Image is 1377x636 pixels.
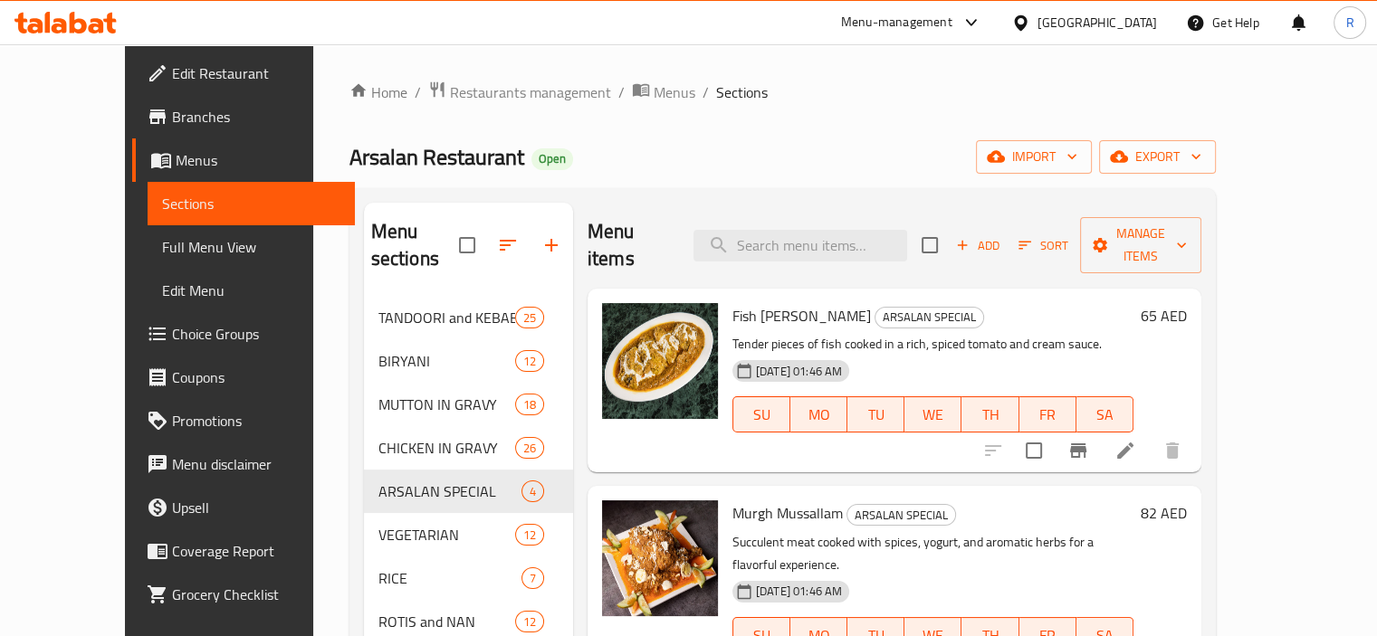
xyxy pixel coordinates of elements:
[654,81,695,103] span: Menus
[378,611,515,632] span: ROTIS and NAN
[172,62,340,84] span: Edit Restaurant
[515,437,544,459] div: items
[132,138,355,182] a: Menus
[749,363,849,380] span: [DATE] 01:46 AM
[378,437,515,459] span: CHICKEN IN GRAVY
[875,307,984,328] div: ARSALAN SPECIAL
[349,81,407,103] a: Home
[132,442,355,486] a: Menu disclaimer
[847,396,904,432] button: TU
[515,350,544,372] div: items
[172,366,340,388] span: Coupons
[732,499,843,527] span: Murgh Mussallam
[912,402,954,428] span: WE
[716,81,768,103] span: Sections
[148,225,355,269] a: Full Menu View
[172,106,340,128] span: Branches
[1015,432,1053,470] span: Select to update
[521,567,544,589] div: items
[1114,146,1201,168] span: export
[990,146,1077,168] span: import
[602,500,718,616] img: Murgh Mussallam
[371,218,459,272] h2: Menu sections
[132,399,355,442] a: Promotions
[516,353,543,370] span: 12
[875,307,983,327] span: ARSALAN SPECIAL
[448,226,486,264] span: Select all sections
[1345,13,1353,33] span: R
[732,333,1133,356] p: Tender pieces of fish cooked in a rich, spiced tomato and cream sauce.
[172,584,340,605] span: Grocery Checklist
[132,356,355,399] a: Coupons
[516,309,543,327] span: 25
[949,232,1007,260] button: Add
[602,303,718,419] img: Fish Tikka Masala
[172,323,340,345] span: Choice Groups
[162,280,340,301] span: Edit Menu
[790,396,847,432] button: MO
[841,12,952,33] div: Menu-management
[588,218,672,272] h2: Menu items
[749,583,849,600] span: [DATE] 01:46 AM
[732,531,1133,576] p: Succulent meat cooked with spices, yogurt, and aromatic herbs for a flavorful experience.
[522,483,543,500] span: 4
[172,453,340,475] span: Menu disclaimer
[172,540,340,562] span: Coverage Report
[132,312,355,356] a: Choice Groups
[1141,303,1187,328] h6: 65 AED
[516,613,543,631] span: 12
[618,81,625,103] li: /
[162,236,340,258] span: Full Menu View
[428,81,611,104] a: Restaurants management
[976,140,1092,174] button: import
[364,383,573,426] div: MUTTON IN GRAVY18
[364,339,573,383] div: BIRYANI12
[172,497,340,518] span: Upsell
[949,232,1007,260] span: Add item
[378,350,515,372] span: BIRYANI
[349,81,1216,104] nav: breadcrumb
[378,480,521,502] span: ARSALAN SPECIAL
[1095,223,1187,268] span: Manage items
[732,396,790,432] button: SU
[1027,402,1069,428] span: FR
[378,567,521,589] div: RICE
[632,81,695,104] a: Menus
[1057,429,1100,472] button: Branch-specific-item
[378,307,515,328] span: TANDOORI and KEBABS
[364,556,573,600] div: RICE7
[364,513,573,556] div: VEGETARIAN12
[703,81,709,103] li: /
[1007,232,1080,260] span: Sort items
[515,611,544,632] div: items
[515,524,544,546] div: items
[1099,140,1216,174] button: export
[378,394,515,415] span: MUTTON IN GRAVY
[693,230,907,261] input: search
[516,440,543,457] span: 26
[1141,500,1187,526] h6: 82 AED
[953,235,1002,256] span: Add
[132,95,355,138] a: Branches
[1019,396,1076,432] button: FR
[132,52,355,95] a: Edit Restaurant
[515,307,544,328] div: items
[148,269,355,312] a: Edit Menu
[176,149,340,171] span: Menus
[364,470,573,513] div: ARSALAN SPECIAL4
[904,396,961,432] button: WE
[531,151,573,166] span: Open
[961,396,1018,432] button: TH
[378,524,515,546] span: VEGETARIAN
[349,137,524,177] span: Arsalan Restaurant
[855,402,897,428] span: TU
[516,396,543,413] span: 18
[162,193,340,214] span: Sections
